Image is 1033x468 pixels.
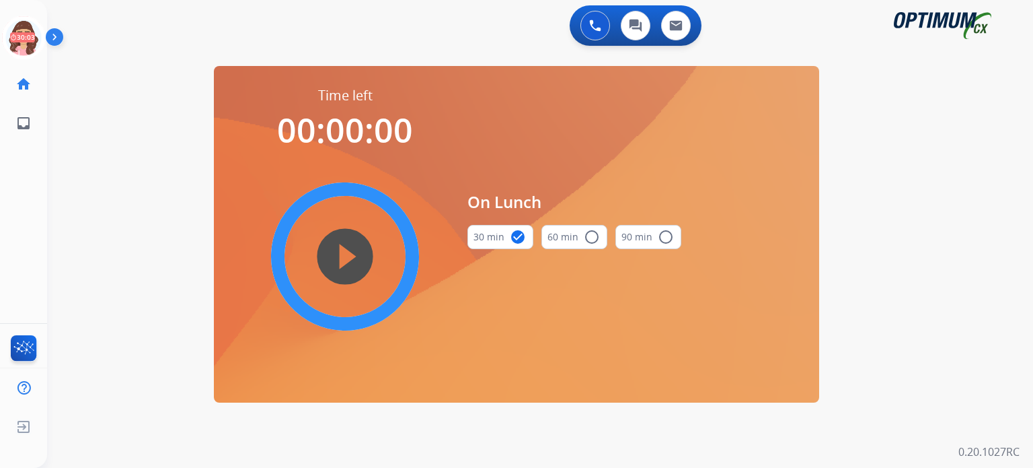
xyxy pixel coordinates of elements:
span: On Lunch [467,190,681,214]
mat-icon: home [15,76,32,92]
span: 00:00:00 [277,107,413,153]
p: 0.20.1027RC [958,444,1020,460]
mat-icon: play_circle_filled [337,248,353,265]
mat-icon: inbox [15,115,32,131]
button: 90 min [615,225,681,249]
button: 30 min [467,225,533,249]
mat-icon: radio_button_unchecked [584,229,600,245]
mat-icon: radio_button_unchecked [658,229,674,245]
button: 60 min [541,225,607,249]
span: Time left [318,86,373,105]
mat-icon: check_circle [510,229,526,245]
